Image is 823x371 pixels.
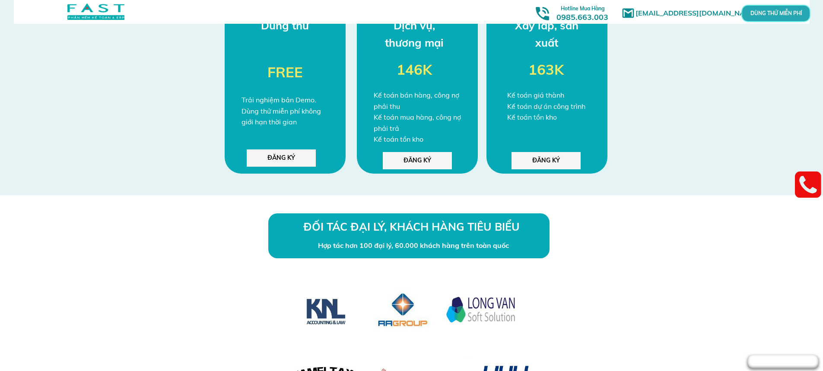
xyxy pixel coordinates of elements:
[515,17,579,51] h3: Xây lắp, sản xuất
[253,17,318,34] h3: Dùng thử
[318,240,513,251] div: Hợp tác hơn 100 đại lý, 60.000 khách hàng trên toàn quốc
[303,218,520,235] h3: ĐỐI TÁC ĐẠI LÝ, KHÁCH HÀNG TIÊU BIỂU
[382,17,447,51] h3: Dịch vụ, thương mại
[267,61,332,84] h3: FREE
[762,10,790,17] p: DÙNG THỬ MIỄN PHÍ
[247,149,316,167] p: ĐĂNG KÝ
[561,5,604,12] span: Hotline Mua Hàng
[383,152,452,169] p: ĐĂNG KÝ
[374,90,464,145] div: Kế toán bán hàng, công nợ phải thu Kế toán mua hàng, công nợ phải trả Kế toán tồn kho
[241,95,329,128] div: Trải nghiệm bản Demo. Dùng thử miễn phí không giới hạn thời gian
[636,8,763,19] h1: [EMAIL_ADDRESS][DOMAIN_NAME]
[512,152,581,169] p: ĐĂNG KÝ
[397,58,432,81] h3: 146K
[507,90,597,123] div: Kế toán giá thành Kế toán dự án công trình Kế toán tồn kho
[547,3,618,22] h3: 0985.663.003
[528,58,564,81] h3: 163K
